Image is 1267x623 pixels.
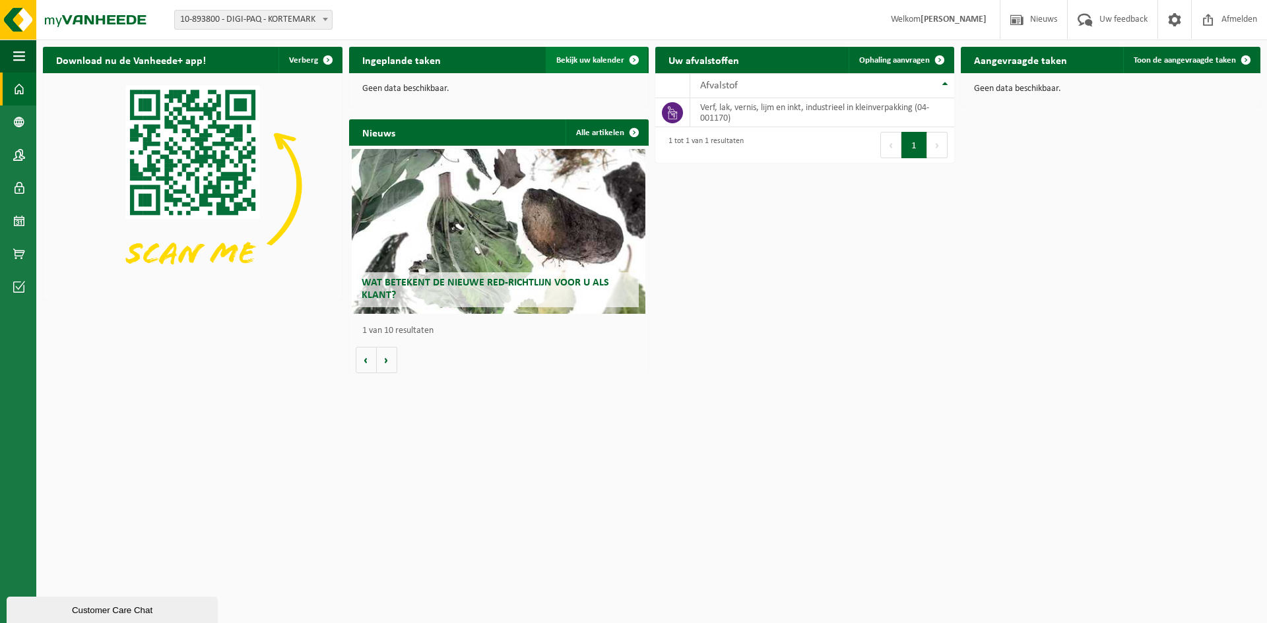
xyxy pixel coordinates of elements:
[1134,56,1236,65] span: Toon de aangevraagde taken
[356,347,377,373] button: Vorige
[961,47,1080,73] h2: Aangevraagde taken
[174,10,333,30] span: 10-893800 - DIGI-PAQ - KORTEMARK
[7,594,220,623] iframe: chat widget
[349,119,408,145] h2: Nieuws
[921,15,987,24] strong: [PERSON_NAME]
[849,47,953,73] a: Ophaling aanvragen
[362,278,609,301] span: Wat betekent de nieuwe RED-richtlijn voor u als klant?
[278,47,341,73] button: Verberg
[566,119,647,146] a: Alle artikelen
[289,56,318,65] span: Verberg
[556,56,624,65] span: Bekijk uw kalender
[1123,47,1259,73] a: Toon de aangevraagde taken
[859,56,930,65] span: Ophaling aanvragen
[927,132,948,158] button: Next
[901,132,927,158] button: 1
[352,149,645,314] a: Wat betekent de nieuwe RED-richtlijn voor u als klant?
[362,326,642,336] p: 1 van 10 resultaten
[662,131,744,160] div: 1 tot 1 van 1 resultaten
[546,47,647,73] a: Bekijk uw kalender
[362,84,635,94] p: Geen data beschikbaar.
[700,80,738,91] span: Afvalstof
[880,132,901,158] button: Previous
[349,47,454,73] h2: Ingeplande taken
[377,347,397,373] button: Volgende
[655,47,752,73] h2: Uw afvalstoffen
[175,11,332,29] span: 10-893800 - DIGI-PAQ - KORTEMARK
[43,73,342,297] img: Download de VHEPlus App
[43,47,219,73] h2: Download nu de Vanheede+ app!
[974,84,1247,94] p: Geen data beschikbaar.
[690,98,955,127] td: verf, lak, vernis, lijm en inkt, industrieel in kleinverpakking (04-001170)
